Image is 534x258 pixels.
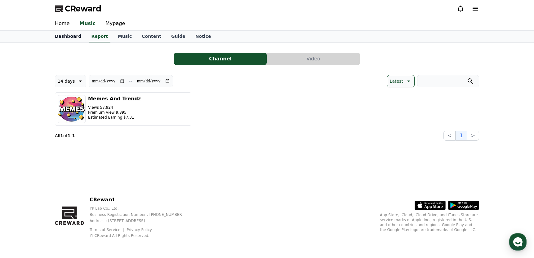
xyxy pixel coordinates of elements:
[2,196,41,212] a: Home
[88,105,141,110] p: Views 57,924
[60,133,63,138] strong: 1
[90,233,194,238] p: © CReward All Rights Reserved.
[55,133,75,139] p: All of -
[58,95,86,123] img: Memes And Trendz
[90,206,194,211] p: YP Lab Co., Ltd.
[443,131,456,141] button: <
[380,212,479,232] p: App Store, iCloud, iCloud Drive, and iTunes Store are service marks of Apple Inc., registered in ...
[88,110,141,115] p: Premium View 9,895
[88,95,141,103] h3: Memes And Trendz
[89,31,110,42] a: Report
[137,31,166,42] a: Content
[50,17,74,30] a: Home
[129,77,133,85] p: ~
[55,75,86,87] button: 14 days
[55,4,101,14] a: CReward
[174,53,267,65] button: Channel
[16,206,27,211] span: Home
[387,75,415,87] button: Latest
[267,53,360,65] button: Video
[127,228,152,232] a: Privacy Policy
[92,206,107,211] span: Settings
[41,196,80,212] a: Messages
[72,133,75,138] strong: 1
[78,17,97,30] a: Music
[80,196,119,212] a: Settings
[467,131,479,141] button: >
[166,31,190,42] a: Guide
[113,31,137,42] a: Music
[100,17,130,30] a: Mypage
[51,206,70,211] span: Messages
[55,92,191,126] button: Memes And Trendz Views 57,924 Premium View 9,895 Estimated Earning $7.31
[456,131,467,141] button: 1
[90,228,125,232] a: Terms of Service
[90,212,194,217] p: Business Registration Number : [PHONE_NUMBER]
[90,196,194,203] p: CReward
[90,218,194,223] p: Address : [STREET_ADDRESS]
[68,133,71,138] strong: 1
[58,77,75,85] p: 14 days
[88,115,141,120] p: Estimated Earning $7.31
[50,31,86,42] a: Dashboard
[65,4,101,14] span: CReward
[390,77,403,85] p: Latest
[190,31,216,42] a: Notice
